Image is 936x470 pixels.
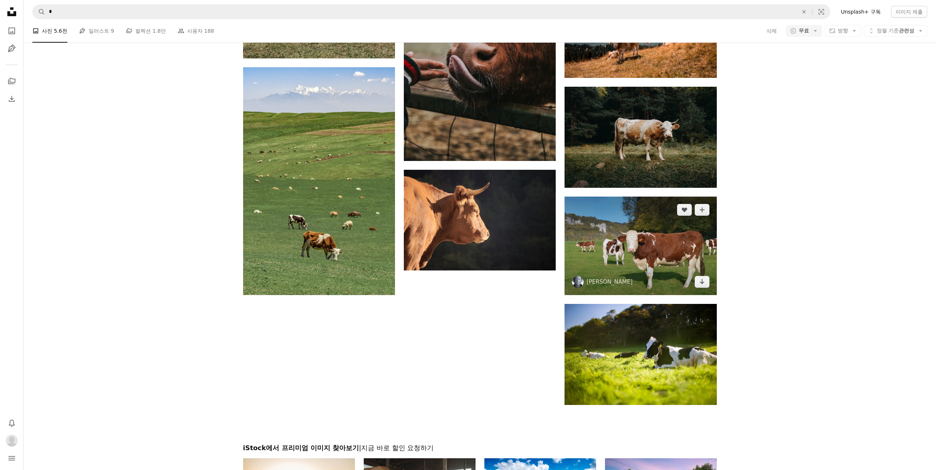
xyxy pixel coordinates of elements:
h2: iStock에서 프리미엄 이미지 찾아보기 [243,444,717,452]
button: 방향 [825,25,861,37]
span: | 지금 바로 할인 요청하기 [359,444,434,452]
a: 낮에는 푸른 풀밭에 있는 흑백 앵거스 소 세 마리 [565,351,716,358]
img: 낮 동안 푸른 잔디밭에 있는 소 떼 [243,67,395,295]
button: 정렬 기준관련성 [864,25,927,37]
span: 관련성 [877,27,914,35]
img: Brown Bull의 매크로 사진 [404,170,556,270]
button: 삭제 [796,5,812,19]
span: 무료 [799,27,809,35]
a: 사진 [4,24,19,38]
img: 낮에는 푸른 풀밭에 있는 흑백 앵거스 소 세 마리 [565,304,716,405]
button: 메뉴 [4,451,19,466]
img: 들판에 흰색과 갈색 소 [565,87,716,188]
a: 다운로드 내역 [4,92,19,106]
a: 들판에 흰색과 갈색 소 [565,134,716,140]
a: Brown Bull의 매크로 사진 [404,216,556,223]
a: [PERSON_NAME] [587,278,633,286]
img: Gilles DETOT의 프로필로 이동 [572,276,584,288]
img: 낮 동안 푸른 잔디밭에 갈색과 흰색 암소 [565,197,716,295]
button: 무료 [786,25,822,37]
a: 홈 — Unsplash [4,4,19,21]
button: 알림 [4,416,19,430]
button: Unsplash 검색 [33,5,45,19]
button: 컬렉션에 추가 [695,204,709,216]
button: 시각적 검색 [812,5,830,19]
a: 다운로드 [695,276,709,288]
img: 사용자 lee shingoo의 아바타 [6,435,18,446]
a: 낮 동안 푸른 잔디밭에 갈색과 흰색 암소 [565,243,716,249]
a: 컬렉션 [4,74,19,89]
a: 일러스트 [4,41,19,56]
span: 9 [111,27,114,35]
button: 이미지 제출 [891,6,927,18]
button: 삭제 [766,25,777,37]
span: 방향 [838,28,848,33]
a: 낮 동안 푸른 잔디밭에 있는 소 떼 [243,177,395,184]
span: 1.8만 [153,27,166,35]
a: 갈색 동물의 혀를 들고 있는 사람 [404,43,556,50]
a: 컬렉션 1.8만 [126,19,166,43]
a: Unsplash+ 구독 [836,6,885,18]
button: 좋아요 [677,204,692,216]
a: 일러스트 9 [79,19,114,43]
span: 188 [204,27,214,35]
a: 사용자 188 [178,19,214,43]
button: 프로필 [4,433,19,448]
form: 사이트 전체에서 이미지 찾기 [32,4,830,19]
span: 정렬 기준 [877,28,899,33]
